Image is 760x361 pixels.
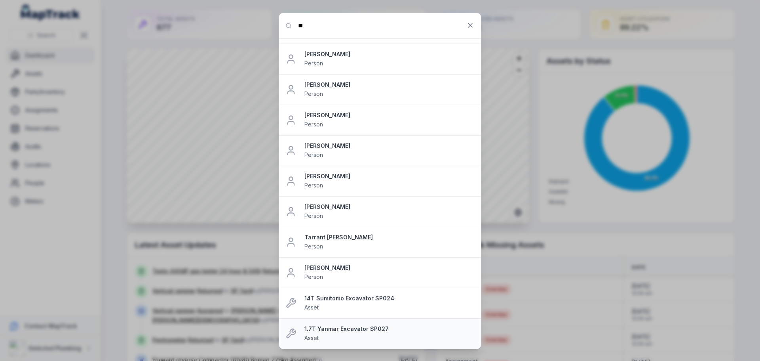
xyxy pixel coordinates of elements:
[304,325,475,342] a: 1.7T Yanmar Excavator SP027Asset
[304,243,323,250] span: Person
[304,264,475,272] strong: [PERSON_NAME]
[304,294,475,302] strong: 14T Sumitomo Excavator SP024
[304,203,475,211] strong: [PERSON_NAME]
[304,172,475,180] strong: [PERSON_NAME]
[304,294,475,312] a: 14T Sumitomo Excavator SP024Asset
[304,334,319,341] span: Asset
[304,50,475,58] strong: [PERSON_NAME]
[304,81,475,98] a: [PERSON_NAME]Person
[304,90,323,97] span: Person
[304,233,475,241] strong: Tarrant [PERSON_NAME]
[304,151,323,158] span: Person
[304,325,475,333] strong: 1.7T Yanmar Excavator SP027
[304,60,323,67] span: Person
[304,50,475,68] a: [PERSON_NAME]Person
[304,264,475,281] a: [PERSON_NAME]Person
[304,172,475,190] a: [PERSON_NAME]Person
[304,233,475,251] a: Tarrant [PERSON_NAME]Person
[304,81,475,89] strong: [PERSON_NAME]
[304,182,323,189] span: Person
[304,304,319,311] span: Asset
[304,203,475,220] a: [PERSON_NAME]Person
[304,142,475,150] strong: [PERSON_NAME]
[304,142,475,159] a: [PERSON_NAME]Person
[304,273,323,280] span: Person
[304,121,323,128] span: Person
[304,212,323,219] span: Person
[304,111,475,129] a: [PERSON_NAME]Person
[304,111,475,119] strong: [PERSON_NAME]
